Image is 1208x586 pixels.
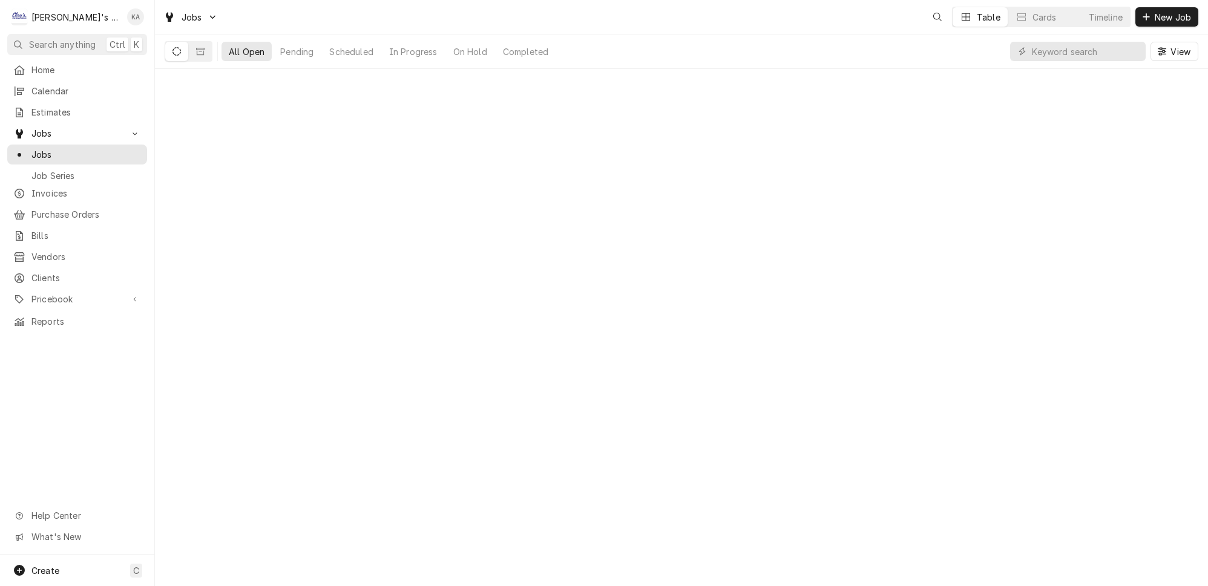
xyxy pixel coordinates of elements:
button: View [1151,42,1198,61]
span: Search anything [29,38,96,51]
a: Bills [7,226,147,246]
a: Clients [7,268,147,288]
a: Job Series [7,166,147,186]
div: Clay's Refrigeration's Avatar [11,8,28,25]
a: Estimates [7,102,147,122]
a: Reports [7,311,147,331]
span: Invoices [31,187,141,200]
a: Go to Jobs [159,7,223,27]
span: Create [31,565,59,576]
a: Go to Jobs [7,123,147,143]
span: What's New [31,530,140,543]
div: Timeline [1089,11,1123,24]
span: New Job [1152,11,1193,24]
span: Help Center [31,509,140,522]
a: Go to What's New [7,527,147,547]
a: Calendar [7,81,147,101]
button: Search anythingCtrlK [7,34,147,55]
a: Invoices [7,183,147,203]
span: Ctrl [110,38,125,51]
span: Jobs [31,127,123,140]
span: Pricebook [31,293,123,305]
span: Bills [31,229,141,242]
div: Table [977,11,1000,24]
span: C [133,564,139,577]
span: View [1168,45,1193,58]
a: Vendors [7,247,147,267]
span: Estimates [31,106,141,119]
span: Purchase Orders [31,208,141,221]
div: [PERSON_NAME]'s Refrigeration [31,11,120,24]
div: Completed [503,45,548,58]
span: Home [31,63,141,76]
span: Vendors [31,250,141,263]
a: Purchase Orders [7,204,147,224]
div: Korey Austin's Avatar [127,8,144,25]
div: KA [127,8,144,25]
a: Go to Pricebook [7,289,147,309]
span: Reports [31,315,141,328]
input: Keyword search [1032,42,1140,61]
span: Jobs [31,148,141,161]
button: Open search [928,7,947,27]
div: Pending [280,45,313,58]
div: Cards [1032,11,1057,24]
button: New Job [1135,7,1198,27]
div: Scheduled [329,45,373,58]
div: C [11,8,28,25]
span: Jobs [182,11,202,24]
div: In Progress [389,45,438,58]
a: Go to Help Center [7,506,147,526]
div: On Hold [453,45,487,58]
span: Job Series [31,169,141,182]
span: Calendar [31,85,141,97]
span: Clients [31,272,141,284]
div: All Open [229,45,264,58]
a: Home [7,60,147,80]
a: Jobs [7,145,147,164]
span: K [134,38,139,51]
